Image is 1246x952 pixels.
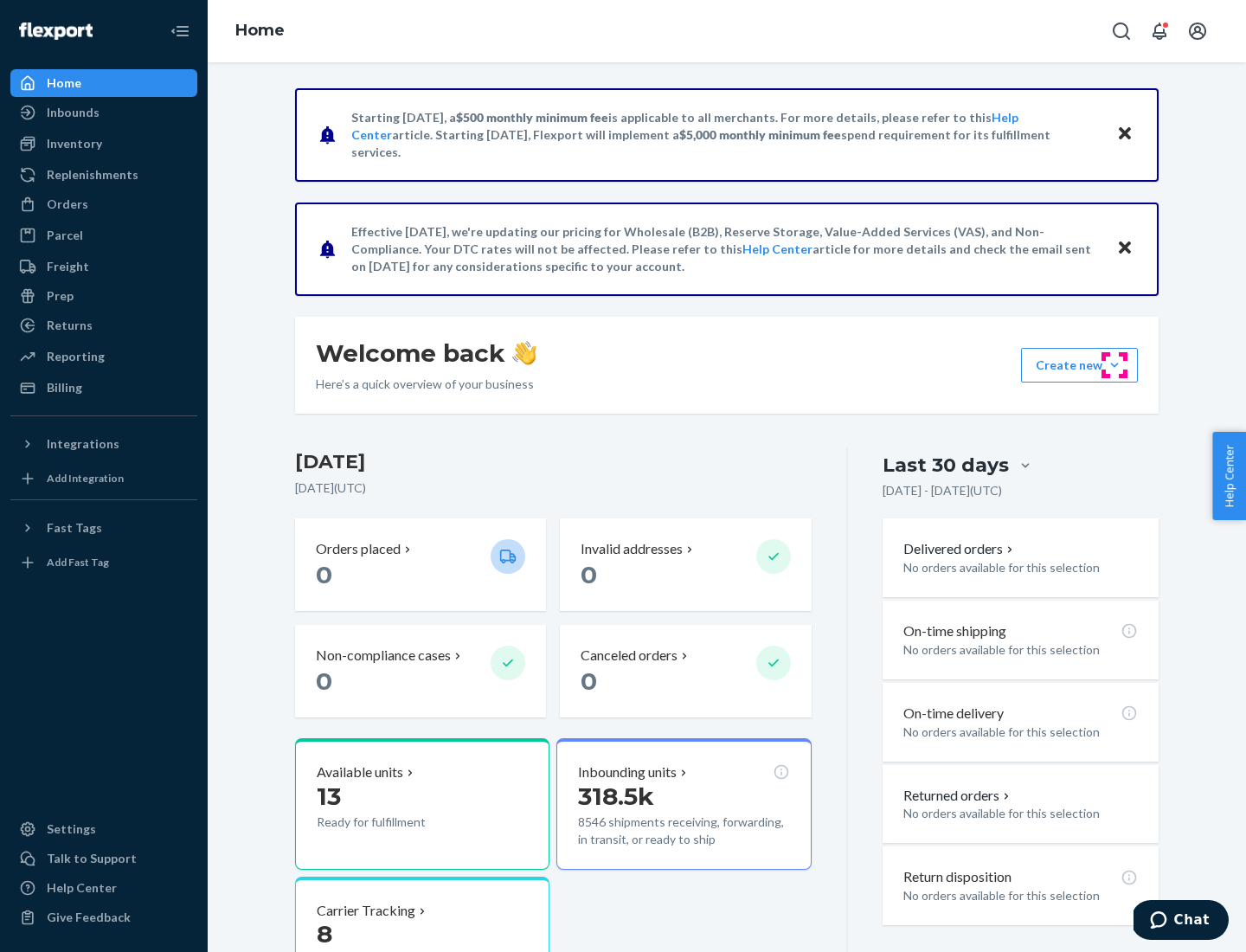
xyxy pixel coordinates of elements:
p: Non-compliance cases [316,646,451,666]
button: Integrations [10,430,197,458]
p: On-time delivery [903,704,1004,724]
a: Home [235,21,285,40]
div: Prep [47,287,74,305]
a: Help Center [10,874,197,902]
div: Returns [47,317,93,334]
span: 0 [581,560,597,589]
div: Settings [47,820,96,838]
div: Reporting [47,348,105,365]
p: Inbounding units [578,762,677,782]
p: Ready for fulfillment [317,814,477,831]
a: Inbounds [10,99,197,126]
a: Inventory [10,130,197,158]
button: Orders placed 0 [295,518,546,611]
ol: breadcrumbs [222,6,299,56]
a: Settings [10,815,197,843]
span: 0 [316,666,332,696]
span: 0 [581,666,597,696]
p: Carrier Tracking [317,901,415,921]
p: Effective [DATE], we're updating our pricing for Wholesale (B2B), Reserve Storage, Value-Added Se... [351,223,1100,275]
button: Canceled orders 0 [560,625,811,717]
div: Orders [47,196,88,213]
div: Inbounds [47,104,100,121]
a: Add Fast Tag [10,549,197,576]
span: $500 monthly minimum fee [456,110,608,125]
span: 318.5k [578,782,654,811]
div: Talk to Support [47,850,137,867]
button: Open account menu [1180,14,1215,48]
button: Help Center [1212,432,1246,520]
button: Non-compliance cases 0 [295,625,546,717]
a: Prep [10,282,197,310]
p: [DATE] - [DATE] ( UTC ) [883,482,1002,499]
span: 0 [316,560,332,589]
a: Billing [10,374,197,402]
div: Add Fast Tag [47,555,109,569]
div: Last 30 days [883,452,1009,479]
p: Orders placed [316,539,401,559]
a: Help Center [742,241,812,256]
p: Available units [317,762,403,782]
img: hand-wave emoji [512,341,536,365]
p: Canceled orders [581,646,678,666]
a: Returns [10,312,197,339]
p: No orders available for this selection [903,887,1138,904]
button: Open notifications [1142,14,1177,48]
div: Give Feedback [47,909,131,926]
button: Talk to Support [10,845,197,872]
div: Inventory [47,135,102,152]
button: Close [1114,122,1136,147]
p: Here’s a quick overview of your business [316,376,536,393]
button: Close Navigation [163,14,197,48]
iframe: Opens a widget where you can chat to one of our agents [1134,900,1229,943]
p: No orders available for this selection [903,559,1138,576]
p: Return disposition [903,867,1012,887]
button: Fast Tags [10,514,197,542]
a: Replenishments [10,161,197,189]
p: No orders available for this selection [903,641,1138,659]
div: Integrations [47,435,119,453]
div: Replenishments [47,166,138,183]
p: No orders available for this selection [903,805,1138,822]
div: Freight [47,258,89,275]
h1: Welcome back [316,338,536,369]
button: Inbounding units318.5k8546 shipments receiving, forwarding, in transit, or ready to ship [556,738,811,870]
p: Invalid addresses [581,539,683,559]
div: Home [47,74,81,92]
button: Create new [1021,348,1138,383]
button: Invalid addresses 0 [560,518,811,611]
button: Available units13Ready for fulfillment [295,738,549,870]
button: Give Feedback [10,904,197,931]
p: 8546 shipments receiving, forwarding, in transit, or ready to ship [578,814,789,848]
a: Parcel [10,222,197,249]
p: Starting [DATE], a is applicable to all merchants. For more details, please refer to this article... [351,109,1100,161]
a: Freight [10,253,197,280]
p: No orders available for this selection [903,724,1138,741]
a: Home [10,69,197,97]
div: Parcel [47,227,83,244]
button: Open Search Box [1104,14,1139,48]
a: Reporting [10,343,197,370]
span: $5,000 monthly minimum fee [679,127,841,142]
span: 8 [317,919,332,949]
a: Add Integration [10,465,197,492]
div: Billing [47,379,82,396]
img: Flexport logo [19,23,93,40]
button: Delivered orders [903,539,1017,559]
div: Help Center [47,879,117,897]
div: Fast Tags [47,519,102,537]
h3: [DATE] [295,448,812,476]
button: Returned orders [903,786,1013,806]
div: Add Integration [47,471,124,486]
a: Orders [10,190,197,218]
span: 13 [317,782,341,811]
p: [DATE] ( UTC ) [295,479,812,497]
p: On-time shipping [903,621,1006,641]
button: Close [1114,236,1136,261]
